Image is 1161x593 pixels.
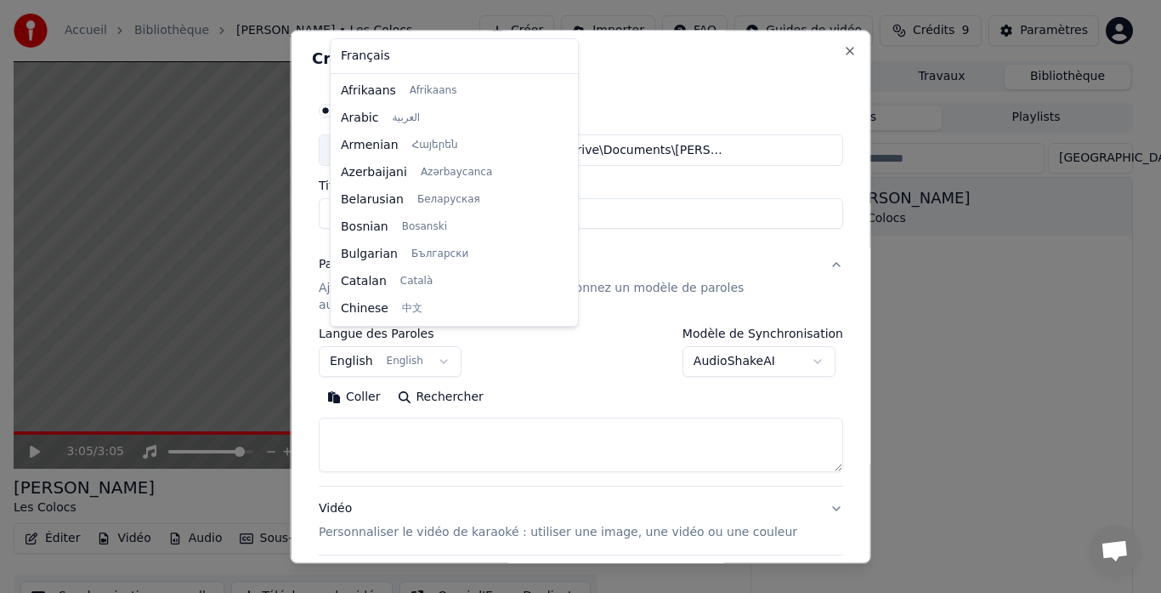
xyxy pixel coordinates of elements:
[421,166,492,180] span: Azərbaycanca
[341,164,407,181] span: Azerbaijani
[341,48,390,65] span: Français
[341,246,398,263] span: Bulgarian
[410,84,457,98] span: Afrikaans
[341,273,387,290] span: Catalan
[341,137,399,154] span: Armenian
[341,219,388,236] span: Bosnian
[392,111,420,125] span: العربية
[400,275,433,288] span: Català
[417,193,480,207] span: Беларуская
[341,110,378,127] span: Arabic
[341,83,396,100] span: Afrikaans
[341,191,404,208] span: Belarusian
[412,139,458,152] span: Հայերեն
[402,302,422,316] span: 中文
[411,248,468,261] span: Български
[341,300,388,317] span: Chinese
[402,220,447,234] span: Bosanski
